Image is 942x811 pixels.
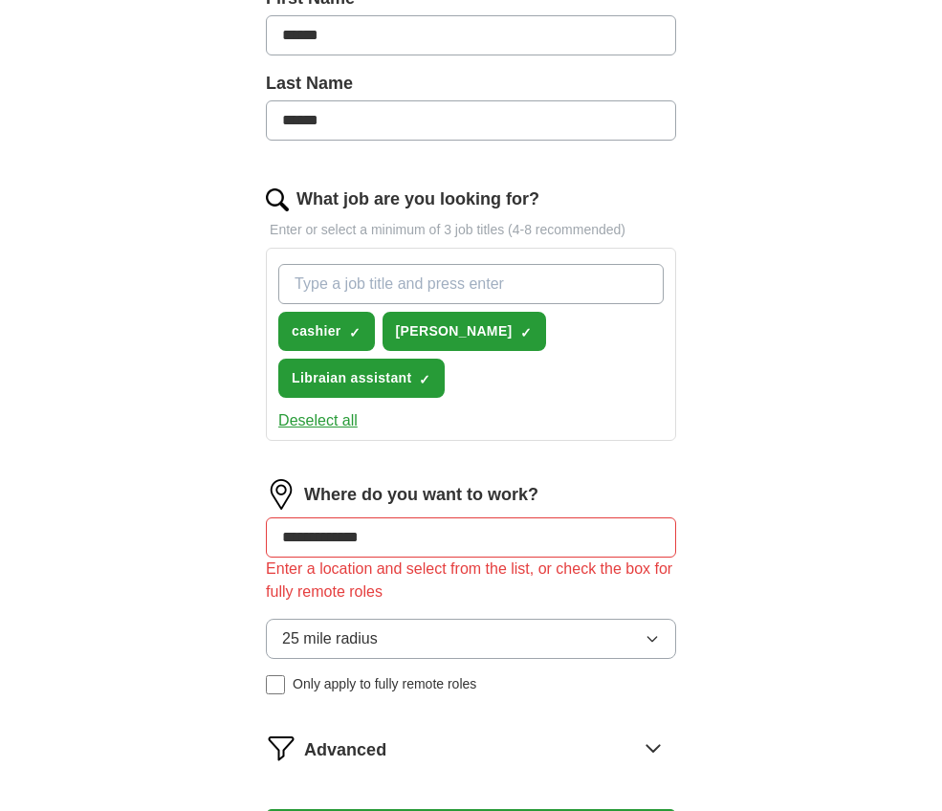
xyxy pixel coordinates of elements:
span: cashier [292,321,340,341]
button: 25 mile radius [266,619,676,659]
span: [PERSON_NAME] [396,321,513,341]
button: [PERSON_NAME]✓ [383,312,546,351]
span: Advanced [304,737,386,763]
button: Libraian assistant✓ [278,359,445,398]
span: ✓ [419,372,430,387]
input: Type a job title and press enter [278,264,664,304]
div: Enter a location and select from the list, or check the box for fully remote roles [266,558,676,603]
span: Only apply to fully remote roles [293,674,476,694]
span: ✓ [520,325,532,340]
button: Deselect all [278,409,358,432]
label: Last Name [266,71,676,97]
input: Only apply to fully remote roles [266,675,285,694]
img: location.png [266,479,296,510]
span: Libraian assistant [292,368,411,388]
label: Where do you want to work? [304,482,538,508]
label: What job are you looking for? [296,186,539,212]
span: ✓ [349,325,361,340]
p: Enter or select a minimum of 3 job titles (4-8 recommended) [266,220,676,240]
img: search.png [266,188,289,211]
span: 25 mile radius [282,627,378,650]
img: filter [266,733,296,763]
button: cashier✓ [278,312,374,351]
